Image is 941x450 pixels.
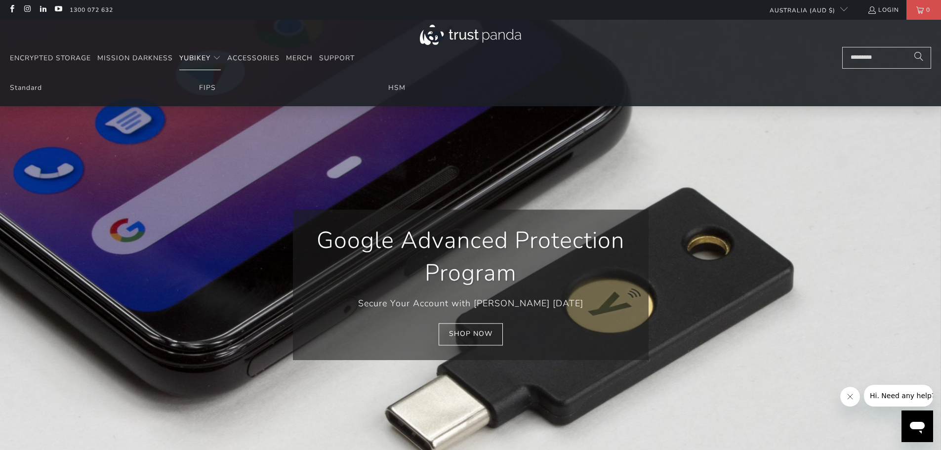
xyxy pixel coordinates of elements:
[97,47,173,70] a: Mission Darkness
[70,4,113,15] a: 1300 072 632
[179,53,210,63] span: YubiKey
[97,53,173,63] span: Mission Darkness
[901,410,933,442] iframe: Button to launch messaging window
[54,6,62,14] a: Trust Panda Australia on YouTube
[840,387,860,407] iframe: Close message
[286,47,313,70] a: Merch
[199,83,216,92] a: FIPS
[308,297,634,311] p: Secure Your Account with [PERSON_NAME] [DATE]
[10,83,42,92] a: Standard
[10,47,355,70] nav: Translation missing: en.navigation.header.main_nav
[39,6,47,14] a: Trust Panda Australia on LinkedIn
[439,324,503,346] a: Shop Now
[319,47,355,70] a: Support
[308,224,634,289] p: Google Advanced Protection Program
[906,47,931,69] button: Search
[420,25,521,45] img: Trust Panda Australia
[388,83,406,92] a: HSM
[6,7,71,15] span: Hi. Need any help?
[7,6,16,14] a: Trust Panda Australia on Facebook
[10,53,91,63] span: Encrypted Storage
[864,385,933,407] iframe: Message from company
[10,47,91,70] a: Encrypted Storage
[23,6,31,14] a: Trust Panda Australia on Instagram
[842,47,931,69] input: Search...
[227,53,280,63] span: Accessories
[227,47,280,70] a: Accessories
[286,53,313,63] span: Merch
[867,4,899,15] a: Login
[179,47,221,70] summary: YubiKey
[319,53,355,63] span: Support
